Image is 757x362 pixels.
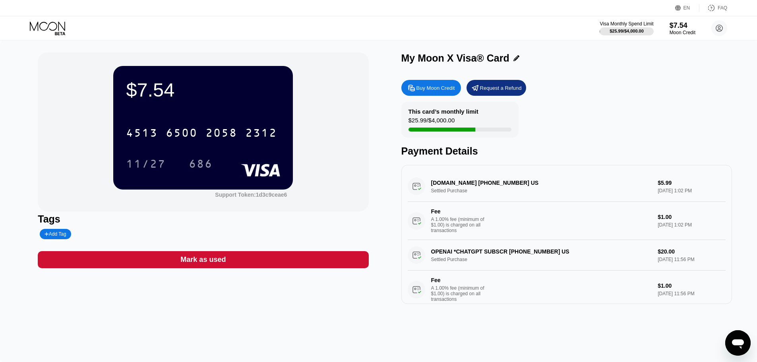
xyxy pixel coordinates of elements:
[408,202,726,240] div: FeeA 1.00% fee (minimum of $1.00) is charged on all transactions$1.00[DATE] 1:02 PM
[40,229,71,239] div: Add Tag
[126,159,166,171] div: 11/27
[121,123,282,143] div: 4513650020582312
[205,128,237,140] div: 2058
[431,285,491,302] div: A 1.00% fee (minimum of $1.00) is charged on all transactions
[431,208,487,215] div: Fee
[166,128,197,140] div: 6500
[670,21,695,30] div: $7.54
[725,330,751,356] iframe: Кнопка запуска окна обмена сообщениями
[45,231,66,237] div: Add Tag
[189,159,213,171] div: 686
[245,128,277,140] div: 2312
[120,154,172,174] div: 11/27
[600,21,653,35] div: Visa Monthly Spend Limit$25.99/$4,000.00
[408,271,726,309] div: FeeA 1.00% fee (minimum of $1.00) is charged on all transactions$1.00[DATE] 11:56 PM
[401,52,509,64] div: My Moon X Visa® Card
[718,5,727,11] div: FAQ
[409,108,478,115] div: This card’s monthly limit
[675,4,699,12] div: EN
[409,117,455,128] div: $25.99 / $4,000.00
[180,255,226,264] div: Mark as used
[126,128,158,140] div: 4513
[658,222,725,228] div: [DATE] 1:02 PM
[401,145,732,157] div: Payment Details
[215,192,287,198] div: Support Token: 1d3c9ceae6
[416,85,455,91] div: Buy Moon Credit
[610,29,644,33] div: $25.99 / $4,000.00
[431,277,487,283] div: Fee
[600,21,653,27] div: Visa Monthly Spend Limit
[683,5,690,11] div: EN
[38,251,368,268] div: Mark as used
[658,214,725,220] div: $1.00
[38,213,368,225] div: Tags
[401,80,461,96] div: Buy Moon Credit
[699,4,727,12] div: FAQ
[467,80,526,96] div: Request a Refund
[658,283,725,289] div: $1.00
[658,291,725,296] div: [DATE] 11:56 PM
[126,79,280,101] div: $7.54
[183,154,219,174] div: 686
[480,85,522,91] div: Request a Refund
[670,21,695,35] div: $7.54Moon Credit
[431,217,491,233] div: A 1.00% fee (minimum of $1.00) is charged on all transactions
[215,192,287,198] div: Support Token:1d3c9ceae6
[670,30,695,35] div: Moon Credit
